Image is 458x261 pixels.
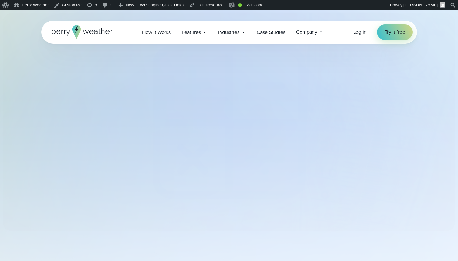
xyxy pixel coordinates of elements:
span: How it Works [142,29,171,36]
a: Log in [353,28,367,36]
span: Case Studies [257,29,285,36]
span: Company [296,28,317,36]
span: [PERSON_NAME] [403,3,438,7]
a: Try it free [377,24,413,40]
span: Features [182,29,201,36]
span: Try it free [385,28,405,36]
span: Industries [218,29,239,36]
div: Good [238,3,242,7]
a: Case Studies [251,26,291,39]
a: How it Works [137,26,176,39]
